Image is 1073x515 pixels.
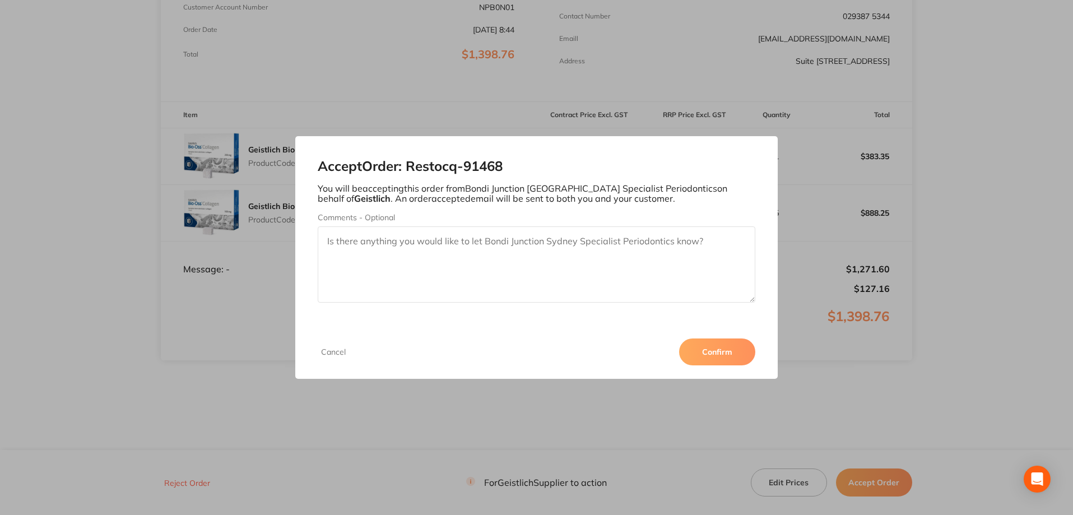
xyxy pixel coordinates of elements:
[679,338,755,365] button: Confirm
[318,213,756,222] label: Comments - Optional
[318,347,349,357] button: Cancel
[354,193,391,204] b: Geistlich
[318,159,756,174] h2: Accept Order: Restocq- 91468
[318,183,756,204] p: You will be accepting this order from Bondi Junction [GEOGRAPHIC_DATA] Specialist Periodontics on...
[1024,466,1051,493] div: Open Intercom Messenger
